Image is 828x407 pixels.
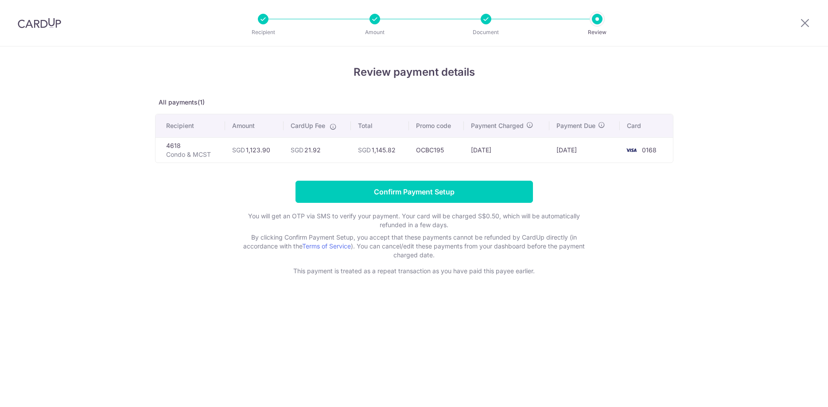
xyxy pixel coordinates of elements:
span: SGD [232,146,245,154]
span: CardUp Fee [291,121,325,130]
td: 1,123.90 [225,137,284,163]
p: Condo & MCST [166,150,218,159]
th: Amount [225,114,284,137]
span: Help [20,6,37,14]
td: [DATE] [549,137,620,163]
img: CardUp [18,18,61,28]
span: 0168 [642,146,657,154]
p: Document [453,28,519,37]
span: Payment Charged [471,121,524,130]
p: Recipient [230,28,296,37]
p: Review [564,28,630,37]
p: Amount [342,28,408,37]
th: Recipient [155,114,225,137]
p: This payment is treated as a repeat transaction as you have paid this payee earlier. [237,267,591,275]
td: 1,145.82 [351,137,409,163]
p: All payments(1) [155,98,673,107]
td: OCBC195 [409,137,464,163]
span: SGD [291,146,303,154]
span: Payment Due [556,121,595,130]
th: Total [351,114,409,137]
p: You will get an OTP via SMS to verify your payment. Your card will be charged S$0.50, which will ... [237,212,591,229]
h4: Review payment details [155,64,673,80]
th: Promo code [409,114,464,137]
img: <span class="translation_missing" title="translation missing: en.account_steps.new_confirm_form.b... [622,145,640,155]
a: Terms of Service [302,242,351,250]
input: Confirm Payment Setup [295,181,533,203]
td: [DATE] [464,137,549,163]
td: 4618 [155,137,225,163]
span: SGD [358,146,371,154]
td: 21.92 [284,137,351,163]
th: Card [620,114,673,137]
p: By clicking Confirm Payment Setup, you accept that these payments cannot be refunded by CardUp di... [237,233,591,260]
